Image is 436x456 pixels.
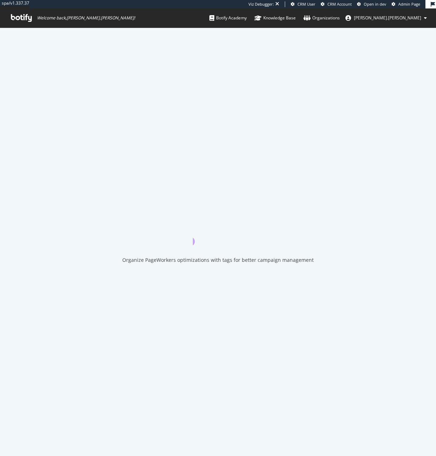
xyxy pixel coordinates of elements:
[327,1,352,7] span: CRM Account
[321,1,352,7] a: CRM Account
[37,15,135,21] span: Welcome back, [PERSON_NAME].[PERSON_NAME] !
[254,8,296,27] a: Knowledge Base
[398,1,420,7] span: Admin Page
[193,220,244,245] div: animation
[303,8,340,27] a: Organizations
[303,14,340,21] div: Organizations
[392,1,420,7] a: Admin Page
[254,14,296,21] div: Knowledge Base
[248,1,274,7] div: Viz Debugger:
[354,15,421,21] span: jessica.jordan
[357,1,386,7] a: Open in dev
[209,8,247,27] a: Botify Academy
[340,12,432,24] button: [PERSON_NAME].[PERSON_NAME]
[209,14,247,21] div: Botify Academy
[297,1,315,7] span: CRM User
[291,1,315,7] a: CRM User
[364,1,386,7] span: Open in dev
[122,257,314,264] div: Organize PageWorkers optimizations with tags for better campaign management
